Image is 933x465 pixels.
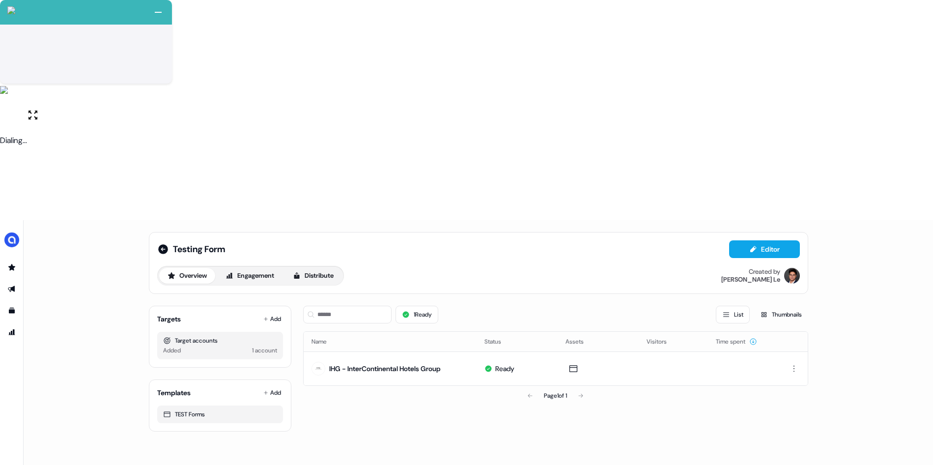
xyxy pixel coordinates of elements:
[217,268,283,284] button: Engagement
[329,364,441,374] div: IHG - InterContinental Hotels Group
[754,306,808,323] button: Thumbnails
[716,333,757,350] button: Time spent
[495,364,514,374] div: Ready
[721,276,780,284] div: [PERSON_NAME] Le
[647,333,679,350] button: Visitors
[163,346,181,355] div: Added
[7,6,15,14] img: callcloud-icon-white-35.svg
[544,391,567,401] div: Page 1 of 1
[252,346,277,355] div: 1 account
[261,386,283,400] button: Add
[261,312,283,326] button: Add
[784,268,800,284] img: Hugh
[396,306,438,323] button: 1Ready
[4,303,20,319] a: Go to templates
[4,260,20,275] a: Go to prospects
[558,332,639,351] th: Assets
[749,268,780,276] div: Created by
[163,409,277,419] div: TEST Forms
[284,268,342,284] button: Distribute
[157,314,181,324] div: Targets
[4,281,20,297] a: Go to outbound experience
[716,306,750,323] button: List
[484,333,513,350] button: Status
[4,324,20,340] a: Go to attribution
[157,388,191,398] div: Templates
[311,333,339,350] button: Name
[729,245,800,256] a: Editor
[163,336,277,346] div: Target accounts
[729,240,800,258] button: Editor
[173,243,225,255] span: Testing Form
[159,268,215,284] button: Overview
